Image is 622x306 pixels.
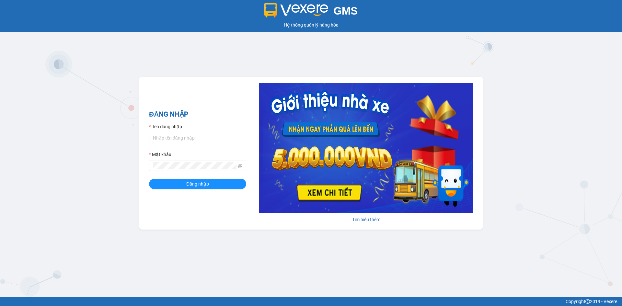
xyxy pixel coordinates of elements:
div: Tìm hiểu thêm [259,216,473,223]
div: Copyright 2019 - Vexere [5,298,617,305]
img: logo 2 [264,3,328,17]
span: Đăng nhập [186,180,209,187]
label: Tên đăng nhập [149,123,182,130]
input: Tên đăng nhập [149,133,246,143]
span: eye-invisible [238,164,242,168]
a: GMS [264,10,358,15]
div: Hệ thống quản lý hàng hóa [2,21,620,28]
label: Mật khẩu [149,151,171,158]
input: Mật khẩu [153,162,236,169]
span: GMS [333,5,358,17]
button: Đăng nhập [149,179,246,189]
img: banner-0 [259,83,473,213]
h2: ĐĂNG NHẬP [149,109,246,120]
span: copyright [585,299,590,304]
